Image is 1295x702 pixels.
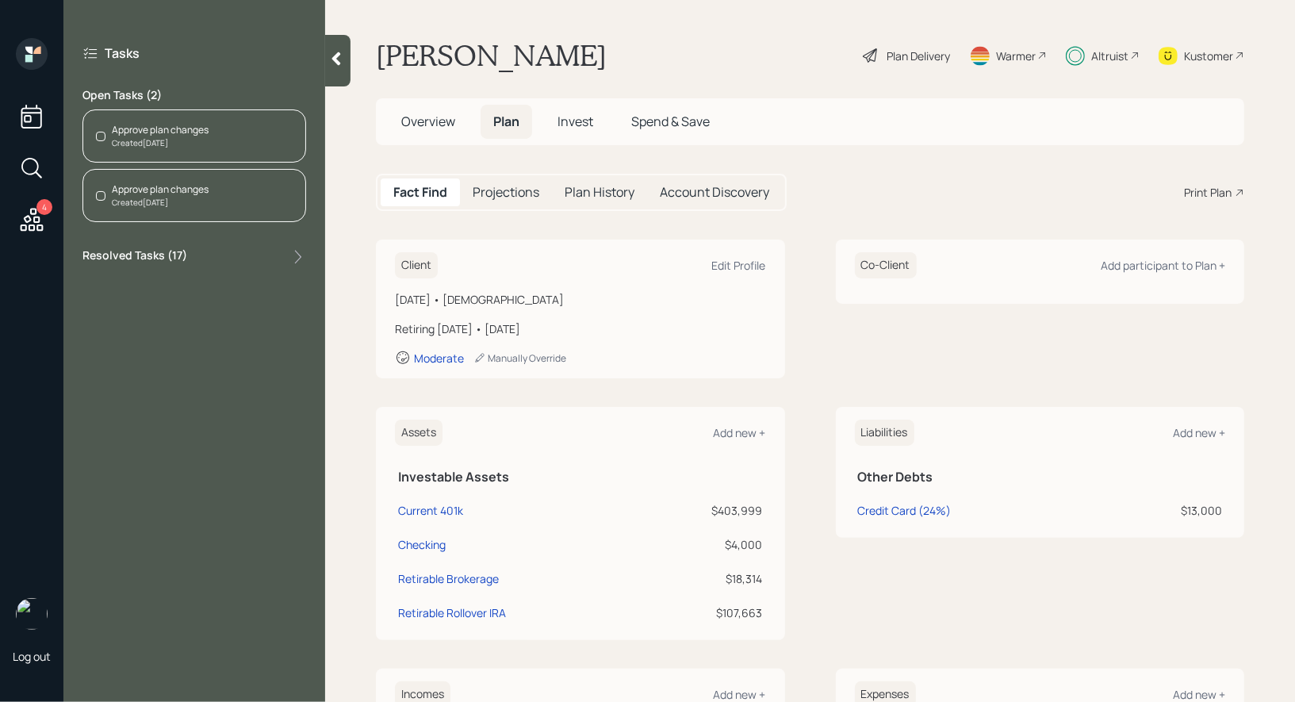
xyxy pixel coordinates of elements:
div: Credit Card (24%) [858,502,952,519]
div: Plan Delivery [887,48,950,64]
div: Kustomer [1184,48,1233,64]
div: Add new + [714,687,766,702]
h5: Projections [473,185,539,200]
label: Resolved Tasks ( 17 ) [82,247,187,267]
div: Current 401k [398,502,463,519]
span: Plan [493,113,519,130]
div: Retiring [DATE] • [DATE] [395,320,766,337]
h5: Fact Find [393,185,447,200]
span: Overview [401,113,455,130]
h5: Other Debts [858,470,1223,485]
span: Invest [557,113,593,130]
div: Created [DATE] [112,197,209,209]
h6: Assets [395,420,443,446]
h5: Account Discovery [660,185,769,200]
div: Edit Profile [712,258,766,273]
div: Moderate [414,351,464,366]
div: Checking [398,536,446,553]
div: Retirable Rollover IRA [398,604,506,621]
div: Add new + [1173,425,1225,440]
div: Print Plan [1184,184,1232,201]
h1: [PERSON_NAME] [376,38,607,73]
div: $107,663 [646,604,763,621]
div: Approve plan changes [112,182,209,197]
div: $403,999 [646,502,763,519]
div: Manually Override [473,351,566,365]
div: Altruist [1091,48,1128,64]
h6: Liabilities [855,420,914,446]
img: treva-nostdahl-headshot.png [16,598,48,630]
h6: Client [395,252,438,278]
h6: Co-Client [855,252,917,278]
div: 4 [36,199,52,215]
label: Tasks [105,44,140,62]
div: $18,314 [646,570,763,587]
label: Open Tasks ( 2 ) [82,87,306,103]
div: Add new + [1173,687,1225,702]
div: Retirable Brokerage [398,570,499,587]
span: Spend & Save [631,113,710,130]
div: Add participant to Plan + [1101,258,1225,273]
div: Log out [13,649,51,664]
div: Warmer [996,48,1036,64]
div: Add new + [714,425,766,440]
div: $13,000 [1109,502,1222,519]
div: [DATE] • [DEMOGRAPHIC_DATA] [395,291,766,308]
div: Created [DATE] [112,137,209,149]
h5: Plan History [565,185,634,200]
div: Approve plan changes [112,123,209,137]
h5: Investable Assets [398,470,763,485]
div: $4,000 [646,536,763,553]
